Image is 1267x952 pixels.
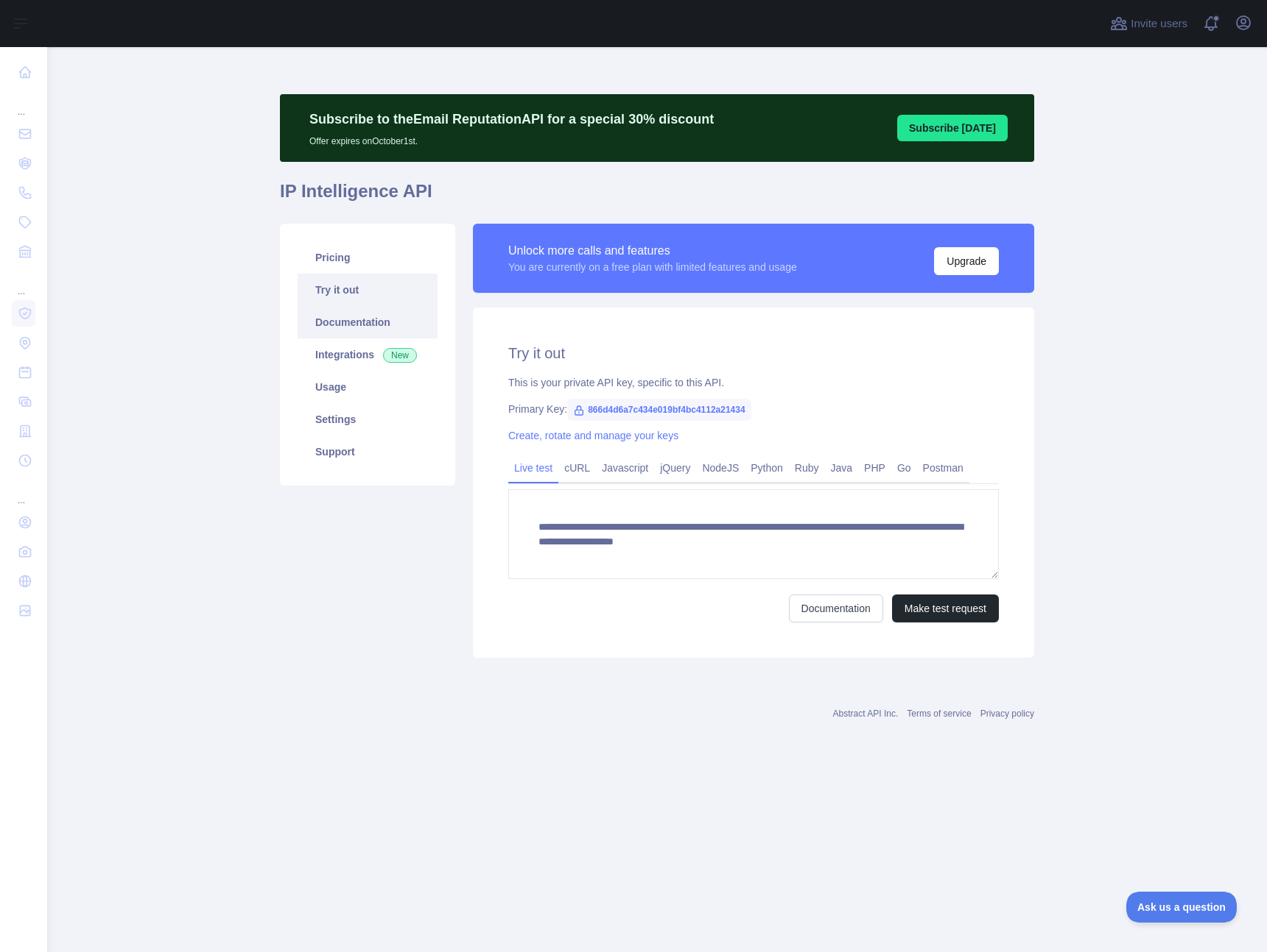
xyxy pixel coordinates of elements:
div: Unlock more calls and features [508,242,797,260]
p: Subscribe to the Email Reputation API for a special 30 % discount [309,109,714,129]
p: Offer expires on October 1st. [309,129,714,147]
a: Settings [298,403,438,436]
a: PHP [858,456,891,480]
iframe: Toggle Customer Support [1126,892,1238,923]
a: Go [891,456,917,480]
a: Documentation [298,306,438,338]
a: Live test [508,456,558,480]
a: Java [825,456,859,480]
div: Primary Key: [508,402,999,416]
a: cURL [558,456,596,480]
button: Upgrade [934,247,999,275]
h1: IP Intelligence API [280,180,1034,215]
button: Make test request [892,594,999,622]
a: Create, rotate and manage your keys [508,430,678,441]
a: Javascript [596,456,654,480]
div: ... [12,88,35,118]
button: Invite users [1107,12,1190,35]
span: 866d4d6a7c434e019bf4bc4112a21434 [567,399,751,421]
a: Terms of service [907,708,971,719]
a: Usage [298,371,438,403]
div: ... [12,477,35,506]
div: You are currently on a free plan with limited features and usage [508,260,797,274]
a: Try it out [298,274,438,306]
div: ... [12,268,35,297]
a: Abstract API Inc. [833,708,899,719]
a: NodeJS [696,456,745,480]
a: Documentation [789,594,883,622]
button: Subscribe [DATE] [897,115,1008,141]
a: Pricing [298,241,438,274]
div: This is your private API key, specific to this API. [508,375,999,390]
a: Postman [917,456,969,480]
a: Integrations New [298,338,438,371]
a: Ruby [789,456,825,480]
span: New [383,348,417,363]
a: Privacy policy [980,708,1034,719]
a: Python [745,456,789,480]
h2: Try it out [508,343,999,363]
span: Invite users [1131,15,1187,32]
a: jQuery [654,456,696,480]
a: Support [298,436,438,468]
